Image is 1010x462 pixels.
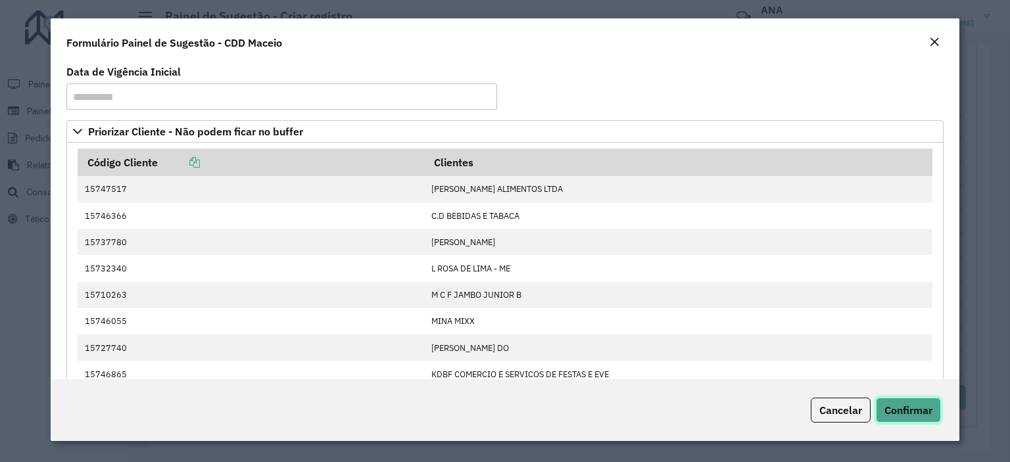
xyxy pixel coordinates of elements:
td: 15746366 [78,202,425,229]
button: Confirmar [876,398,941,423]
span: Priorizar Cliente - Não podem ficar no buffer [88,126,303,137]
td: 15727740 [78,335,425,361]
a: Copiar [158,156,200,169]
span: Cancelar [819,404,862,417]
td: L ROSA DE LIMA - ME [425,255,932,281]
th: Código Cliente [78,149,425,176]
td: [PERSON_NAME] DO [425,335,932,361]
h4: Formulário Painel de Sugestão - CDD Maceio [66,35,282,51]
td: KDBF COMERCIO E SERVICOS DE FESTAS E EVE [425,361,932,387]
td: 15710263 [78,282,425,308]
em: Fechar [929,37,940,47]
button: Cancelar [811,398,871,423]
td: [PERSON_NAME] [425,229,932,255]
td: MINA MIXX [425,308,932,335]
label: Data de Vigência Inicial [66,64,181,80]
button: Close [925,34,944,51]
td: 15746055 [78,308,425,335]
th: Clientes [425,149,932,176]
td: M C F JAMBO JUNIOR B [425,282,932,308]
td: 15732340 [78,255,425,281]
td: 15737780 [78,229,425,255]
span: Confirmar [884,404,932,417]
td: [PERSON_NAME] ALIMENTOS LTDA [425,176,932,202]
td: 15746865 [78,361,425,387]
td: 15747517 [78,176,425,202]
a: Priorizar Cliente - Não podem ficar no buffer [66,120,944,143]
td: C.D BEBIDAS E TABACA [425,202,932,229]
